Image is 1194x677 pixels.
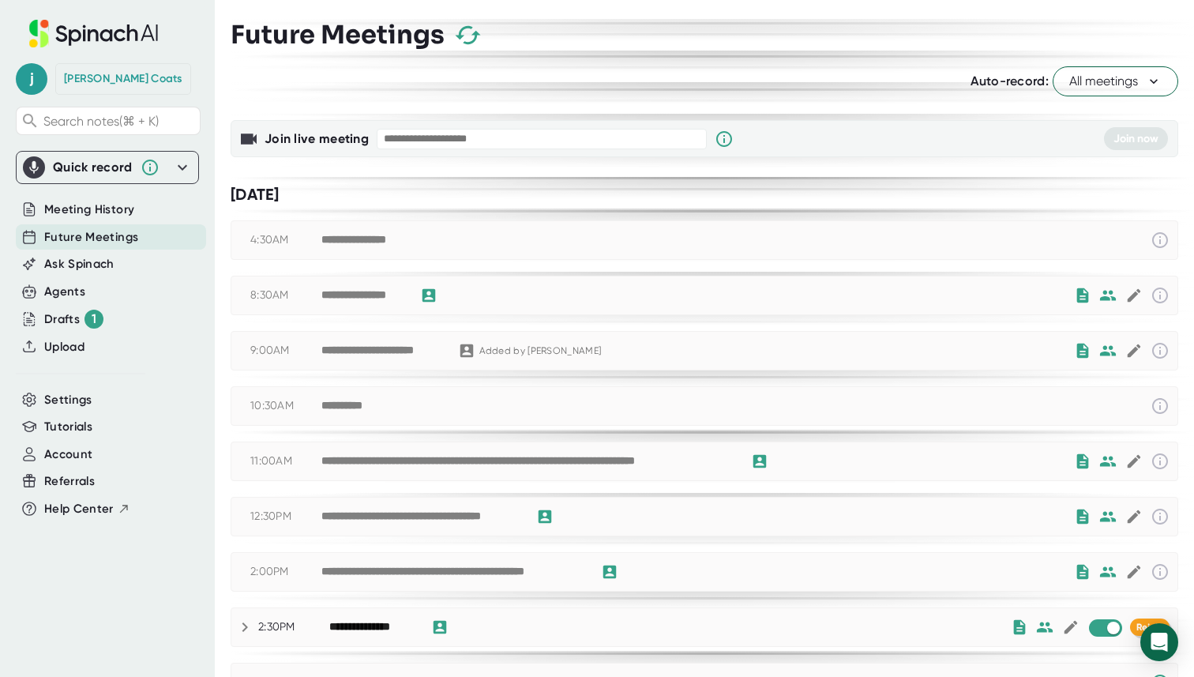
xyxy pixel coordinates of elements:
[250,565,321,579] div: 2:00PM
[53,160,133,175] div: Quick record
[265,131,369,146] b: Join live meeting
[23,152,192,183] div: Quick record
[971,73,1049,88] span: Auto-record:
[231,20,445,50] h3: Future Meetings
[44,228,138,246] button: Future Meetings
[1113,132,1158,145] span: Join now
[250,344,321,358] div: 9:00AM
[44,255,115,273] button: Ask Spinach
[1151,397,1170,416] svg: This event has already passed
[1136,622,1163,633] span: Rejoin
[44,418,92,436] button: Tutorials
[44,338,84,356] button: Upload
[1151,452,1170,471] svg: This event has already passed
[44,472,95,491] button: Referrals
[1151,507,1170,526] svg: This event has already passed
[250,288,321,303] div: 8:30AM
[64,72,182,86] div: Justin Coats
[43,114,159,129] span: Search notes (⌘ + K)
[250,454,321,468] div: 11:00AM
[44,283,85,301] button: Agents
[84,310,103,329] div: 1
[231,185,1178,205] div: [DATE]
[1053,66,1178,96] button: All meetings
[1151,286,1170,305] svg: This event has already passed
[44,391,92,409] button: Settings
[16,63,47,95] span: j
[44,201,134,219] button: Meeting History
[1151,562,1170,581] svg: This event has already passed
[44,310,103,329] div: Drafts
[1130,619,1170,636] button: Rejoin
[1104,127,1168,150] button: Join now
[44,500,130,518] button: Help Center
[1069,72,1162,91] span: All meetings
[250,233,321,247] div: 4:30AM
[1140,623,1178,661] div: Open Intercom Messenger
[44,446,92,464] button: Account
[1151,231,1170,250] svg: This event has already passed
[258,620,329,634] div: 2:30PM
[44,500,114,518] span: Help Center
[44,310,103,329] button: Drafts 1
[479,345,602,357] div: Added by [PERSON_NAME]
[250,510,321,524] div: 12:30PM
[1151,341,1170,360] svg: This event has already passed
[250,399,321,413] div: 10:30AM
